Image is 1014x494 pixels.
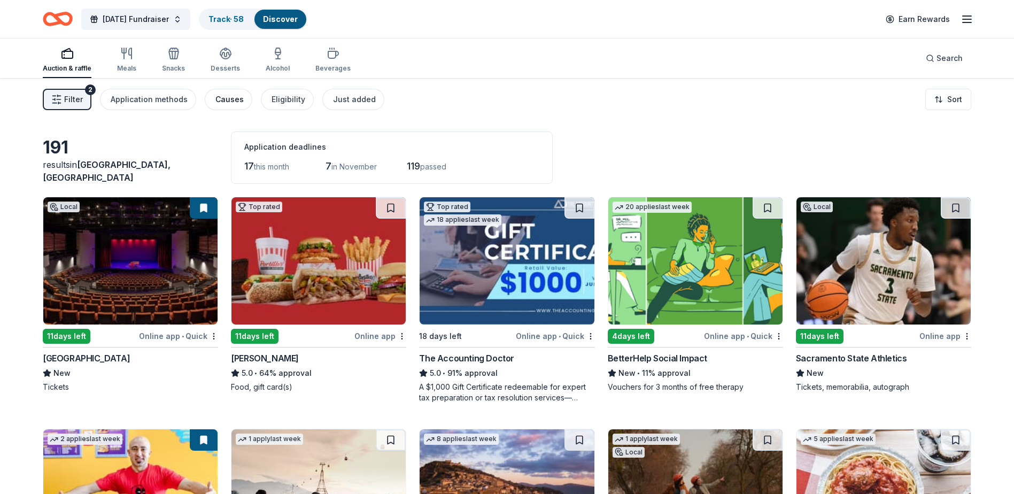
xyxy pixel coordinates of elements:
span: • [637,369,640,377]
div: results [43,158,218,184]
span: • [255,369,258,377]
span: 5.0 [430,367,441,380]
div: Meals [117,64,136,73]
span: • [443,369,446,377]
span: in November [331,162,377,171]
span: • [747,332,749,341]
div: Tickets [43,382,218,392]
button: Meals [117,43,136,78]
div: Online app Quick [139,329,218,343]
a: Image for Portillo'sTop rated11days leftOnline app[PERSON_NAME]5.0•64% approvalFood, gift card(s) [231,197,406,392]
span: [GEOGRAPHIC_DATA], [GEOGRAPHIC_DATA] [43,159,171,183]
button: Auction & raffle [43,43,91,78]
button: Snacks [162,43,185,78]
div: 11% approval [608,367,783,380]
a: Image for BetterHelp Social Impact20 applieslast week4days leftOnline app•QuickBetterHelp Social ... [608,197,783,392]
div: [GEOGRAPHIC_DATA] [43,352,130,365]
div: Food, gift card(s) [231,382,406,392]
div: Sacramento State Athletics [796,352,907,365]
div: Vouchers for 3 months of free therapy [608,382,783,392]
div: 20 applies last week [613,202,692,213]
div: 64% approval [231,367,406,380]
div: A $1,000 Gift Certificate redeemable for expert tax preparation or tax resolution services—recipi... [419,382,594,403]
div: 91% approval [419,367,594,380]
div: Online app [354,329,406,343]
img: Image for The Accounting Doctor [420,197,594,325]
div: 11 days left [43,329,90,344]
span: • [559,332,561,341]
div: Desserts [211,64,240,73]
button: Just added [322,89,384,110]
button: Track· 58Discover [199,9,307,30]
span: Search [936,52,963,65]
button: Causes [205,89,252,110]
div: Local [48,202,80,212]
button: [DATE] Fundraiser [81,9,190,30]
span: this month [254,162,289,171]
img: Image for BetterHelp Social Impact [608,197,783,325]
div: Just added [333,93,376,106]
span: 119 [407,160,420,172]
span: 7 [326,160,331,172]
img: Image for B Street Theatre [43,197,218,325]
div: Local [801,202,833,212]
div: Beverages [315,64,351,73]
button: Filter2 [43,89,91,110]
a: Image for B Street TheatreLocal11days leftOnline app•Quick[GEOGRAPHIC_DATA]NewTickets [43,197,218,392]
span: • [182,332,184,341]
span: Sort [947,93,962,106]
div: Top rated [236,202,282,212]
div: 11 days left [796,329,843,344]
div: Application methods [111,93,188,106]
span: New [53,367,71,380]
span: passed [420,162,446,171]
button: Beverages [315,43,351,78]
button: Alcohol [266,43,290,78]
div: 2 applies last week [48,434,122,445]
div: 11 days left [231,329,278,344]
div: 2 [85,84,96,95]
a: Home [43,6,73,32]
div: 18 days left [419,330,462,343]
span: Filter [64,93,83,106]
div: BetterHelp Social Impact [608,352,707,365]
span: in [43,159,171,183]
img: Image for Portillo's [231,197,406,325]
div: Tickets, memorabilia, autograph [796,382,971,392]
div: 4 days left [608,329,654,344]
a: Track· 58 [208,14,244,24]
div: Snacks [162,64,185,73]
div: Online app Quick [516,329,595,343]
button: Eligibility [261,89,314,110]
div: 1 apply last week [613,434,680,445]
div: Application deadlines [244,141,539,153]
button: Application methods [100,89,196,110]
a: Image for Sacramento State AthleticsLocal11days leftOnline appSacramento State AthleticsNewTicket... [796,197,971,392]
div: Auction & raffle [43,64,91,73]
div: Online app Quick [704,329,783,343]
span: New [807,367,824,380]
div: 5 applies last week [801,434,876,445]
a: Discover [263,14,298,24]
div: The Accounting Doctor [419,352,514,365]
div: Alcohol [266,64,290,73]
div: [PERSON_NAME] [231,352,299,365]
div: Online app [919,329,971,343]
div: 8 applies last week [424,434,499,445]
img: Image for Sacramento State Athletics [796,197,971,325]
span: 17 [244,160,254,172]
button: Sort [925,89,971,110]
a: Earn Rewards [879,10,956,29]
button: Desserts [211,43,240,78]
div: Causes [215,93,244,106]
button: Search [917,48,971,69]
span: 5.0 [242,367,253,380]
div: 191 [43,137,218,158]
div: Local [613,447,645,458]
div: 1 apply last week [236,434,303,445]
div: 18 applies last week [424,214,501,226]
div: Top rated [424,202,470,212]
a: Image for The Accounting DoctorTop rated18 applieslast week18 days leftOnline app•QuickThe Accoun... [419,197,594,403]
span: New [618,367,636,380]
div: Eligibility [272,93,305,106]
